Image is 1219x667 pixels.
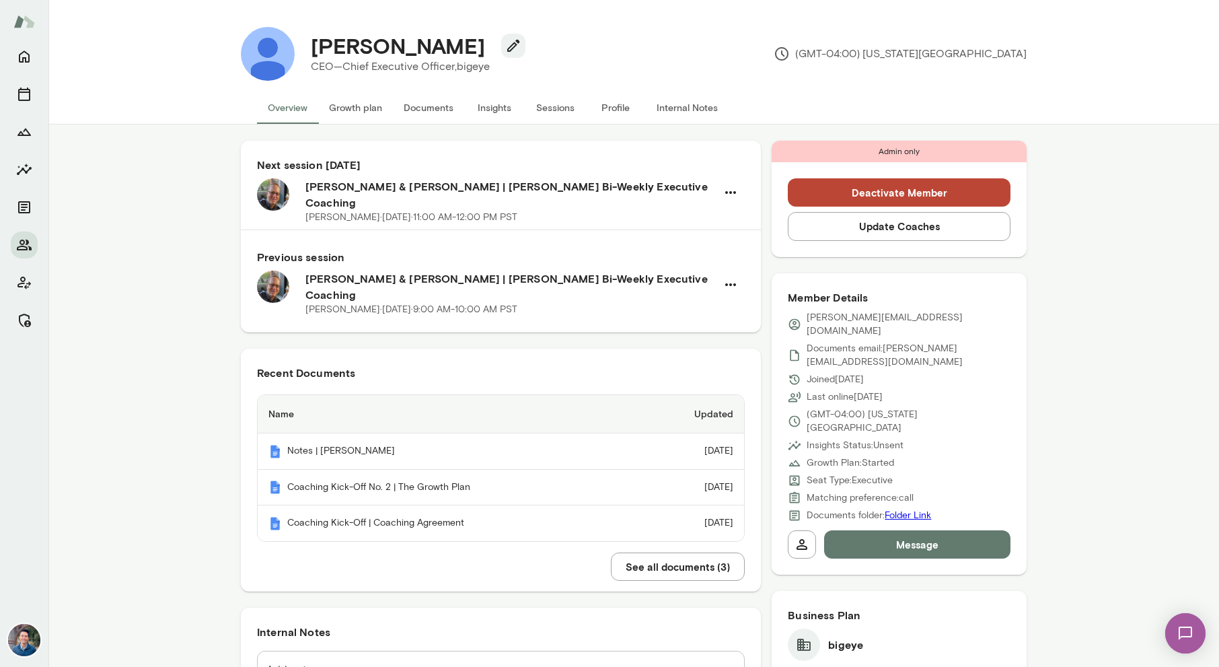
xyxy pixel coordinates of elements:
[646,92,729,124] button: Internal Notes
[807,474,893,487] p: Seat Type: Executive
[11,43,38,70] button: Home
[807,439,903,452] p: Insights Status: Unsent
[268,445,282,458] img: Mento
[807,509,931,522] p: Documents folder:
[807,311,1010,338] p: [PERSON_NAME][EMAIL_ADDRESS][DOMAIN_NAME]
[257,92,318,124] button: Overview
[807,373,864,386] p: Joined [DATE]
[640,433,744,470] td: [DATE]
[258,505,640,541] th: Coaching Kick-Off | Coaching Agreement
[311,33,485,59] h4: [PERSON_NAME]
[311,59,515,75] p: CEO—Chief Executive Officer, bigeye
[305,271,716,303] h6: [PERSON_NAME] & [PERSON_NAME] | [PERSON_NAME] Bi-Weekly Executive Coaching
[268,517,282,530] img: Mento
[257,624,745,640] h6: Internal Notes
[640,470,744,506] td: [DATE]
[257,157,745,173] h6: Next session [DATE]
[788,212,1010,240] button: Update Coaches
[828,637,863,653] h6: bigeye
[257,365,745,381] h6: Recent Documents
[13,9,35,34] img: Mento
[11,307,38,334] button: Manage
[807,491,914,505] p: Matching preference: call
[807,390,883,404] p: Last online [DATE]
[885,510,931,521] a: Folder Link
[525,92,585,124] button: Sessions
[11,269,38,296] button: Client app
[258,470,640,506] th: Coaching Kick-Off No. 2 | The Growth Plan
[774,46,1027,62] p: (GMT-04:00) [US_STATE][GEOGRAPHIC_DATA]
[11,194,38,221] button: Documents
[11,156,38,183] button: Insights
[640,505,744,541] td: [DATE]
[585,92,646,124] button: Profile
[807,456,894,470] p: Growth Plan: Started
[788,607,1010,623] h6: Business Plan
[11,81,38,108] button: Sessions
[11,232,38,258] button: Members
[268,481,282,494] img: Mento
[640,395,744,433] th: Updated
[393,92,464,124] button: Documents
[611,553,745,581] button: See all documents (3)
[241,27,295,81] img: Eleanor Treharne-Jones
[772,141,1027,162] div: Admin only
[305,303,517,316] p: [PERSON_NAME] · [DATE] · 9:00 AM-10:00 AM PST
[318,92,393,124] button: Growth plan
[807,408,1010,435] p: (GMT-04:00) [US_STATE][GEOGRAPHIC_DATA]
[258,433,640,470] th: Notes | [PERSON_NAME]
[788,289,1010,306] h6: Member Details
[305,178,716,211] h6: [PERSON_NAME] & [PERSON_NAME] | [PERSON_NAME] Bi-Weekly Executive Coaching
[257,249,745,265] h6: Previous session
[807,342,1010,369] p: Documents email: [PERSON_NAME][EMAIL_ADDRESS][DOMAIN_NAME]
[11,118,38,145] button: Growth Plan
[8,624,40,656] img: Alex Yu
[258,395,640,433] th: Name
[788,178,1010,207] button: Deactivate Member
[464,92,525,124] button: Insights
[305,211,517,224] p: [PERSON_NAME] · [DATE] · 11:00 AM-12:00 PM PST
[824,530,1010,559] button: Message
